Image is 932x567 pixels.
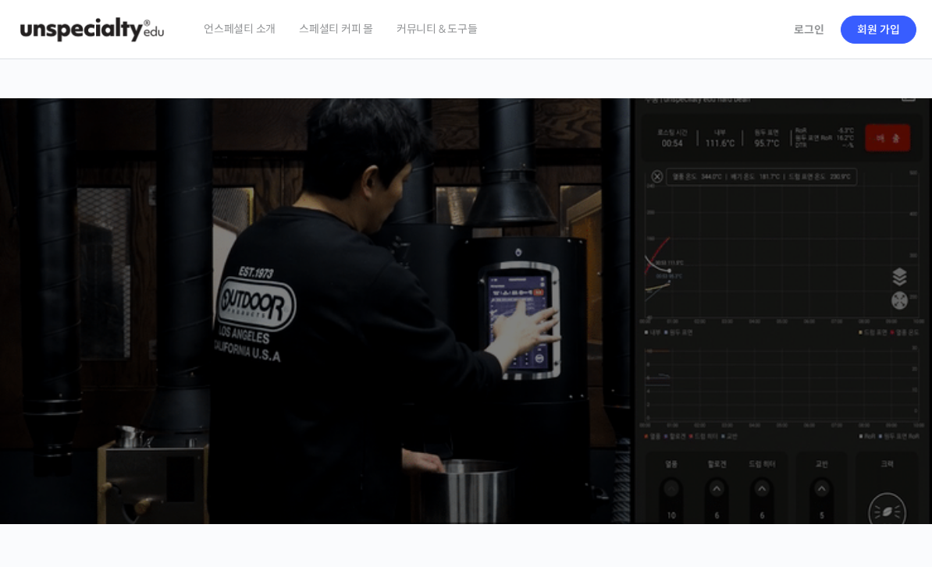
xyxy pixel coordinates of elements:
p: [PERSON_NAME]을 다하는 당신을 위해, 최고와 함께 만든 커피 클래스 [16,237,916,316]
a: 로그인 [784,12,834,48]
p: 시간과 장소에 구애받지 않고, 검증된 커리큘럼으로 [16,324,916,346]
a: 회원 가입 [841,16,916,44]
